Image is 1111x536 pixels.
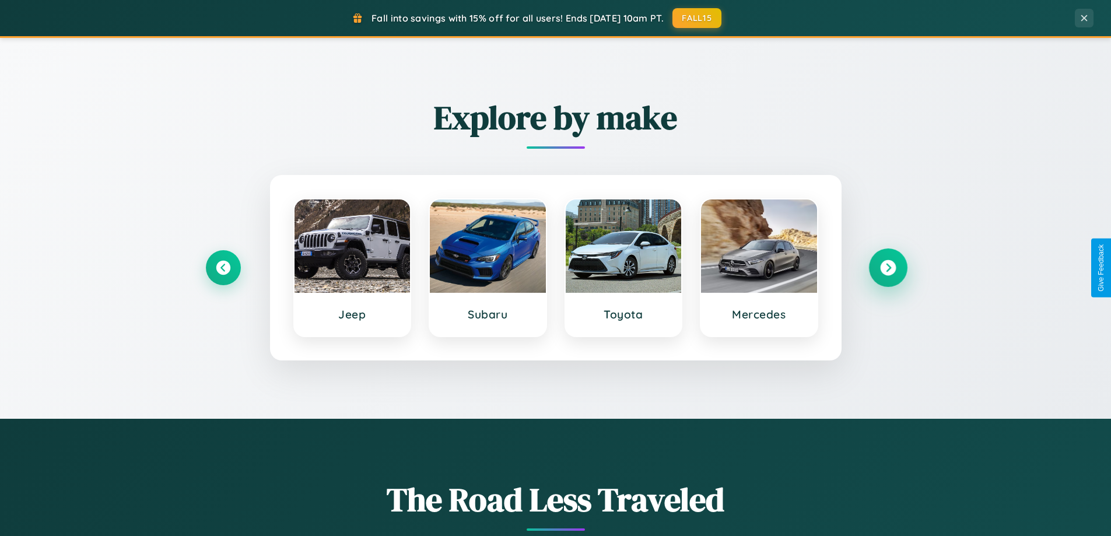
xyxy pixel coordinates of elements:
[206,477,906,522] h1: The Road Less Traveled
[1097,244,1105,292] div: Give Feedback
[672,8,721,28] button: FALL15
[713,307,805,321] h3: Mercedes
[206,95,906,140] h2: Explore by make
[371,12,664,24] span: Fall into savings with 15% off for all users! Ends [DATE] 10am PT.
[577,307,670,321] h3: Toyota
[441,307,534,321] h3: Subaru
[306,307,399,321] h3: Jeep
